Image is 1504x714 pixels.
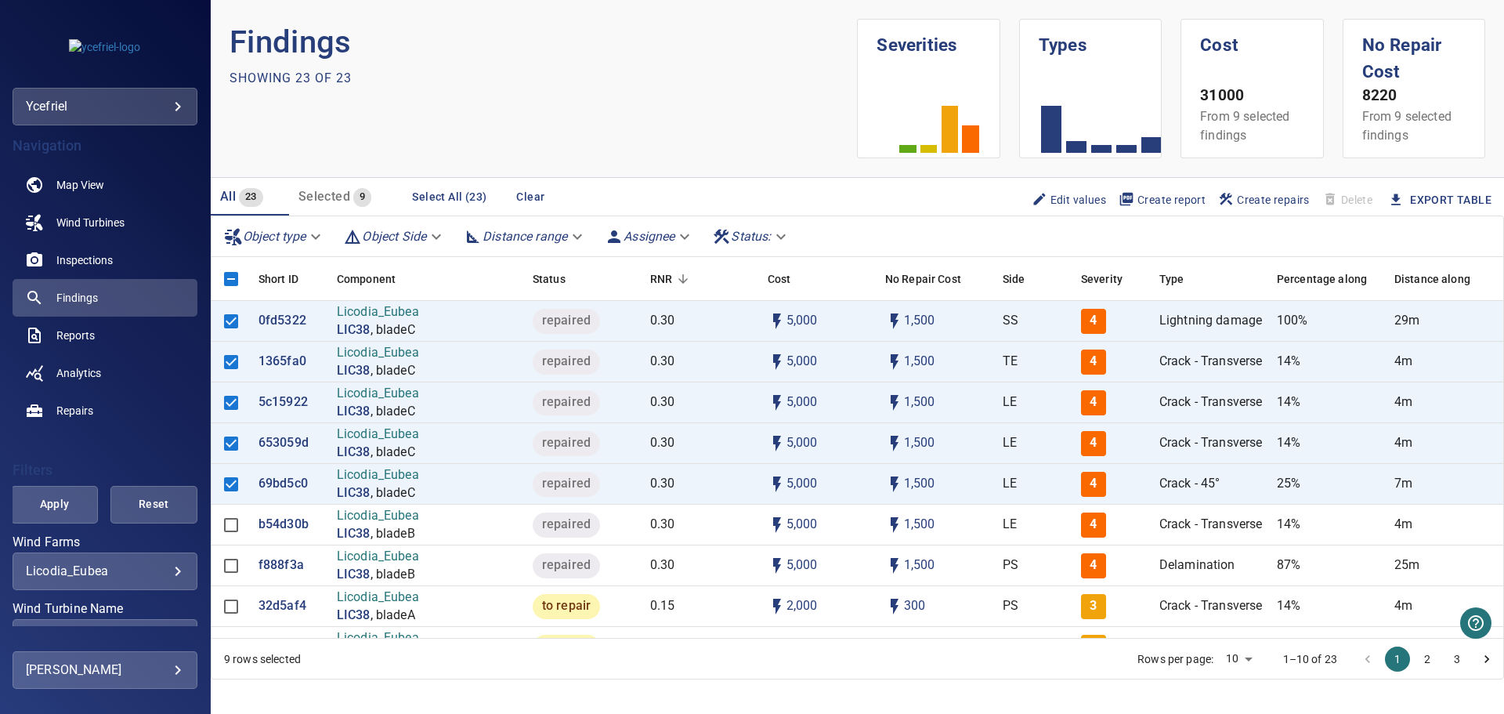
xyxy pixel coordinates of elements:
[533,393,600,411] span: repaired
[760,257,877,301] div: Cost
[1090,393,1097,411] p: 4
[11,486,98,524] button: Apply
[650,638,675,656] p: 0.15
[1394,393,1412,411] p: 4m
[258,475,308,493] p: 69bd5c0
[110,486,197,524] button: Reset
[1003,434,1017,452] p: LE
[258,393,308,411] a: 5c15922
[1003,556,1018,574] p: PS
[768,257,791,301] div: The base labour and equipment costs to repair the finding. Does not include the loss of productio...
[650,312,675,330] p: 0.30
[218,223,331,250] div: Object type
[337,426,419,444] p: Licodia_Eubea
[1386,257,1504,301] div: Distance along
[650,353,675,371] p: 0.30
[371,566,415,584] p: , bladeB
[371,484,415,502] p: , bladeC
[1362,20,1466,85] h1: No Repair Cost
[786,312,818,330] p: 5,000
[533,257,566,301] div: Status
[786,597,818,615] p: 2,000
[731,229,771,244] em: Status :
[1003,393,1017,411] p: LE
[1200,109,1289,143] span: From 9 selected findings
[885,434,904,453] svg: Auto impact
[56,177,104,193] span: Map View
[533,556,600,574] span: repaired
[220,189,236,204] span: All
[904,638,925,656] p: 300
[353,188,371,206] span: 9
[1410,190,1491,210] a: Export Table
[337,629,419,647] p: Licodia_Eubea
[1159,393,1263,411] p: Crack - Transverse
[1218,191,1310,208] span: Create repairs
[768,516,786,535] svg: Auto cost
[230,69,352,88] p: Showing 23 of 23
[483,229,567,244] em: Distance range
[56,403,93,419] span: Repairs
[885,638,904,657] svg: Auto impact
[1394,353,1412,371] p: 4m
[13,536,197,549] label: Wind Farms
[337,321,371,339] p: LIC38
[371,362,415,380] p: , bladeC
[1283,651,1338,667] p: 1–10 of 23
[598,223,700,250] div: Assignee
[768,475,786,494] svg: Auto cost
[230,19,858,66] p: Findings
[258,312,306,330] p: 0fd5322
[885,312,904,331] svg: Auto impact
[243,229,306,244] em: Object type
[1394,475,1412,493] p: 7m
[13,279,197,317] a: findings active
[457,223,592,250] div: Distance range
[885,516,904,535] svg: Auto impact
[26,564,184,578] div: Licodia_Eubea
[251,257,329,301] div: Short ID
[1159,312,1262,330] p: Lightning damage
[1277,597,1300,615] p: 14%
[786,556,818,574] p: 5,000
[13,166,197,204] a: map noActive
[768,434,786,453] svg: Auto cost
[505,183,555,212] button: Clear
[786,393,818,411] p: 5,000
[13,462,197,478] h4: Filters
[371,525,415,543] p: , bladeB
[56,215,125,230] span: Wind Turbines
[239,188,263,206] span: 23
[337,607,371,625] a: LIC38
[1444,647,1470,672] button: Go to page 3
[768,638,786,657] svg: Auto cost
[786,516,818,534] p: 5,000
[904,393,935,411] p: 1,500
[533,312,600,330] span: repaired
[1090,312,1097,330] p: 4
[337,444,371,462] p: LIC38
[362,229,426,244] em: Object Side
[904,597,925,615] p: 300
[1112,187,1212,213] button: Create report
[885,556,904,575] svg: Auto impact
[624,229,674,244] em: Assignee
[525,257,642,301] div: Status
[533,638,600,656] span: to repair
[1394,312,1419,330] p: 29m
[1277,312,1308,330] p: 100%
[1220,647,1257,670] div: 10
[885,257,961,301] div: Projected additional costs incurred by waiting 1 year to repair. This is a function of possible i...
[406,183,493,212] button: Select All (23)
[337,403,371,421] a: LIC38
[885,393,904,412] svg: Auto impact
[786,475,818,493] p: 5,000
[786,638,818,656] p: 2,000
[258,556,304,574] a: f888f3a
[337,525,371,543] a: LIC38
[13,204,197,241] a: windturbines noActive
[258,516,309,534] p: b54d30b
[31,495,78,514] span: Apply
